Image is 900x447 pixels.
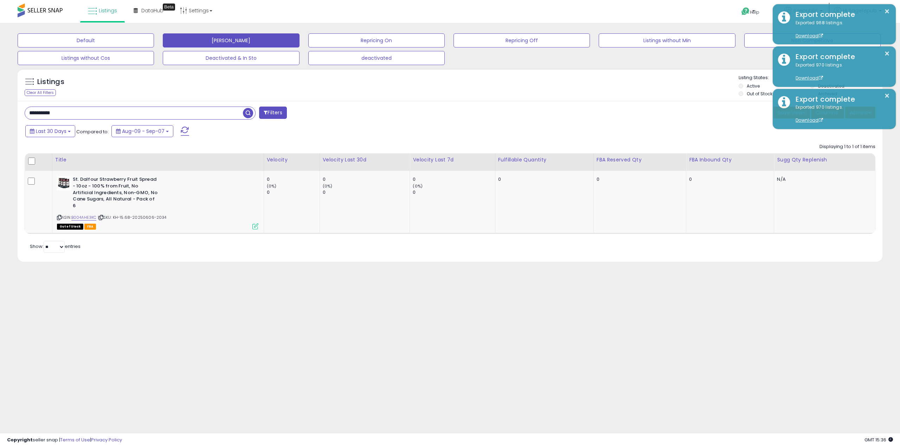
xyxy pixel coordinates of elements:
[790,20,891,39] div: Exported 968 listings.
[18,33,154,47] button: Default
[597,156,683,164] div: FBA Reserved Qty
[498,156,591,164] div: Fulfillable Quantity
[18,51,154,65] button: Listings without Cos
[76,128,109,135] span: Compared to:
[30,243,81,250] span: Show: entries
[739,75,882,81] p: Listing States:
[413,183,423,189] small: (0%)
[744,33,881,47] button: Non Competitive
[777,176,870,183] div: N/A
[71,215,97,221] a: B004AHE3KC
[37,77,64,87] h5: Listings
[599,33,735,47] button: Listings without Min
[259,107,287,119] button: Filters
[163,4,175,11] div: Tooltip anchor
[413,189,495,196] div: 0
[796,117,823,123] a: Download
[790,104,891,124] div: Exported 970 listings.
[323,189,410,196] div: 0
[84,224,96,230] span: FBA
[796,33,823,39] a: Download
[413,156,492,164] div: Velocity Last 7d
[777,156,872,164] div: Sugg Qty Replenish
[323,156,407,164] div: Velocity Last 30d
[25,89,56,96] div: Clear All Filters
[884,7,890,16] button: ×
[308,51,445,65] button: deactivated
[790,9,891,20] div: Export complete
[736,2,773,23] a: Help
[308,33,445,47] button: Repricing On
[689,176,769,183] div: 0
[111,125,173,137] button: Aug-09 - Sep-07
[323,176,410,183] div: 0
[98,215,167,220] span: | SKU: KH-15.68-20250606-2034
[267,183,277,189] small: (0%)
[163,33,299,47] button: [PERSON_NAME]
[267,176,320,183] div: 0
[99,7,117,14] span: Listings
[25,125,75,137] button: Last 30 Days
[747,83,760,89] label: Active
[267,156,317,164] div: Velocity
[267,189,320,196] div: 0
[73,176,158,211] b: St. Dalfour Strawberry Fruit Spread - 10oz - 100% from Fruit, No Artificial Ingredients, Non-GMO,...
[689,156,771,164] div: FBA inbound Qty
[498,176,588,183] div: 0
[597,176,681,183] div: 0
[57,176,71,190] img: 51l4lxpyovL._SL40_.jpg
[741,7,750,16] i: Get Help
[57,176,258,228] div: ASIN:
[57,224,83,230] span: All listings that are currently out of stock and unavailable for purchase on Amazon
[323,183,333,189] small: (0%)
[884,49,890,58] button: ×
[790,94,891,104] div: Export complete
[55,156,261,164] div: Title
[790,62,891,82] div: Exported 970 listings.
[774,153,875,171] th: Please note that this number is a calculation based on your required days of coverage and your ve...
[884,91,890,100] button: ×
[141,7,163,14] span: DataHub
[36,128,66,135] span: Last 30 Days
[454,33,590,47] button: Repricing Off
[790,52,891,62] div: Export complete
[747,91,772,97] label: Out of Stock
[413,176,495,183] div: 0
[122,128,165,135] span: Aug-09 - Sep-07
[163,51,299,65] button: Deactivated & In Sto
[750,9,759,15] span: Help
[819,143,875,150] div: Displaying 1 to 1 of 1 items
[796,75,823,81] a: Download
